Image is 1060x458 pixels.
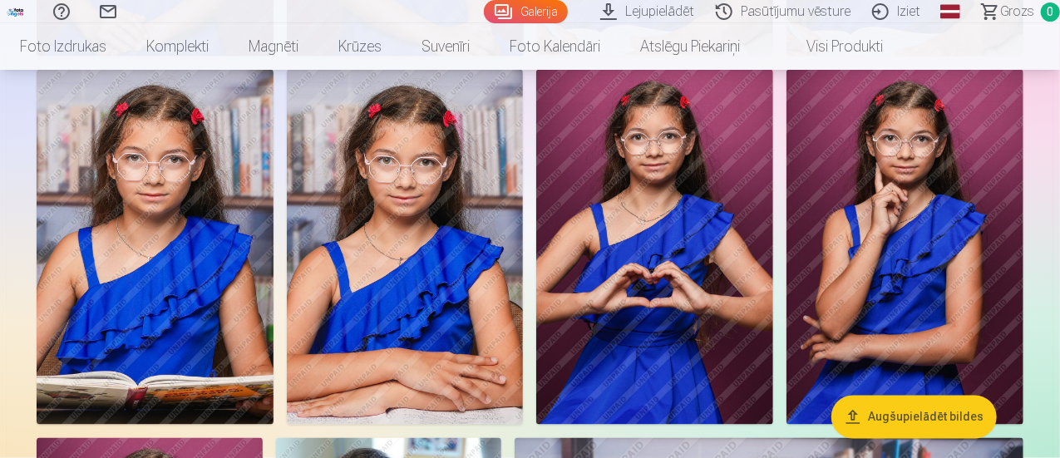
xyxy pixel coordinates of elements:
[490,23,620,70] a: Foto kalendāri
[126,23,229,70] a: Komplekti
[318,23,402,70] a: Krūzes
[620,23,760,70] a: Atslēgu piekariņi
[1041,2,1060,22] span: 0
[760,23,903,70] a: Visi produkti
[402,23,490,70] a: Suvenīri
[831,395,997,438] button: Augšupielādēt bildes
[229,23,318,70] a: Magnēti
[1000,2,1034,22] span: Grozs
[7,7,25,17] img: /fa1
